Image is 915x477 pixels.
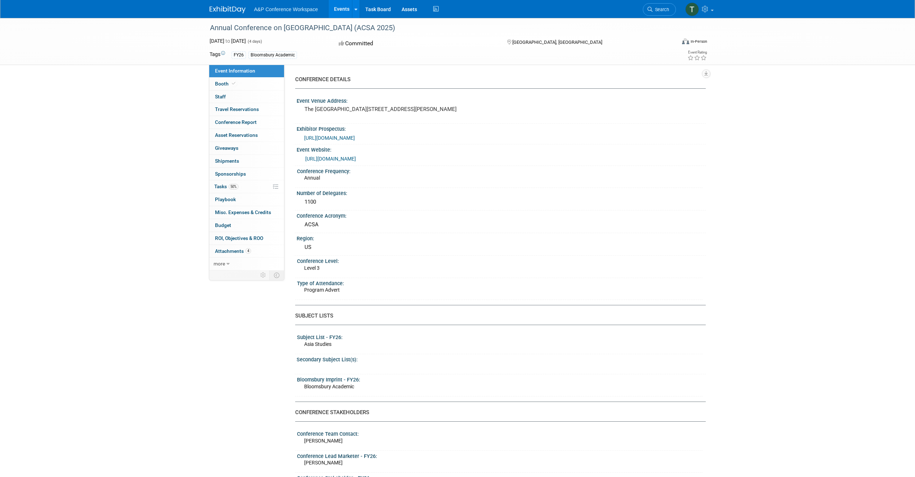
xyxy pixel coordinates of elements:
a: ROI, Objectives & ROO [209,232,284,245]
a: [URL][DOMAIN_NAME] [304,135,355,141]
img: ExhibitDay [210,6,246,13]
span: [PERSON_NAME] [304,460,343,466]
div: CONFERENCE DETAILS [295,76,700,83]
span: Giveaways [215,145,238,151]
a: Event Information [209,65,284,77]
a: Attachments4 [209,245,284,258]
div: Event Rating [687,51,707,54]
div: Annual Conference on [GEOGRAPHIC_DATA] (ACSA 2025) [207,22,665,34]
div: SUBJECT LISTS [295,312,700,320]
span: Annual [304,175,320,181]
span: Attachments [215,248,251,254]
div: Conference Lead Marketer - FY26: [297,451,703,460]
span: Level 3 [304,265,320,271]
div: Committed [337,37,495,50]
div: ACSA [302,219,700,230]
span: [PERSON_NAME] [304,438,343,444]
a: more [209,258,284,270]
span: Event Information [215,68,255,74]
div: Conference Acronym: [297,210,706,219]
span: Tasks [214,184,238,189]
pre: The [GEOGRAPHIC_DATA][STREET_ADDRESS][PERSON_NAME] [305,106,459,112]
div: Region: [297,233,706,242]
span: 4 [246,248,251,254]
a: Travel Reservations [209,103,284,116]
span: Asia Studies [304,341,331,347]
a: Conference Report [209,116,284,129]
span: [DATE] [DATE] [210,38,246,44]
span: Budget [215,222,231,228]
div: FY26 [232,51,246,59]
a: Booth [209,78,284,90]
span: Shipments [215,158,239,164]
a: Search [643,3,676,16]
a: Staff [209,91,284,103]
div: 1100 [302,196,700,208]
span: Conference Report [215,119,257,125]
span: ROI, Objectives & ROO [215,235,263,241]
a: Misc. Expenses & Credits [209,206,284,219]
a: Playbook [209,193,284,206]
span: A&P Conference Workspace [254,6,318,12]
div: CONFERENCE STAKEHOLDERS [295,409,700,416]
div: Subject List - FY26: [297,332,703,341]
span: Sponsorships [215,171,246,177]
div: Bloomsbury Imprint - FY26: [297,374,703,383]
div: US [302,242,700,253]
div: Event Website: [297,144,706,153]
i: Booth reservation complete [232,82,235,85]
a: Tasks50% [209,180,284,193]
a: Asset Reservations [209,129,284,142]
div: Conference Frequency: [297,166,703,175]
span: Booth [215,81,237,87]
a: [URL][DOMAIN_NAME] [305,156,356,162]
span: Staff [215,94,226,99]
span: (4 days) [247,39,262,44]
a: Shipments [209,155,284,167]
td: Toggle Event Tabs [269,270,284,280]
div: Type of Attendance: [297,278,703,287]
td: Tags [210,51,225,59]
img: Format-Inperson.png [682,38,689,44]
div: Secondary Subject List(s): [297,354,706,363]
div: Number of Delegates: [297,188,706,197]
a: Sponsorships [209,168,284,180]
div: Bloomsbury Academic [248,51,297,59]
div: Conference Team Contact: [297,429,703,437]
a: Budget [209,219,284,232]
span: Program Advert [304,287,340,293]
td: Personalize Event Tab Strip [257,270,270,280]
span: Bloomsbury Academic [304,384,354,389]
span: to [224,38,231,44]
span: 50% [229,184,238,189]
div: In-Person [690,39,707,44]
span: Playbook [215,196,236,202]
img: Tia Ali [685,3,699,16]
div: Event Format [633,37,708,48]
span: [GEOGRAPHIC_DATA], [GEOGRAPHIC_DATA] [512,40,602,45]
span: Travel Reservations [215,106,259,112]
span: more [214,261,225,267]
span: Asset Reservations [215,132,258,138]
div: Conference Level: [297,256,703,265]
span: Search [653,7,669,12]
a: Giveaways [209,142,284,154]
span: Misc. Expenses & Credits [215,209,271,215]
div: Event Venue Address: [297,96,706,105]
div: Exhibitor Prospectus: [297,124,706,133]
